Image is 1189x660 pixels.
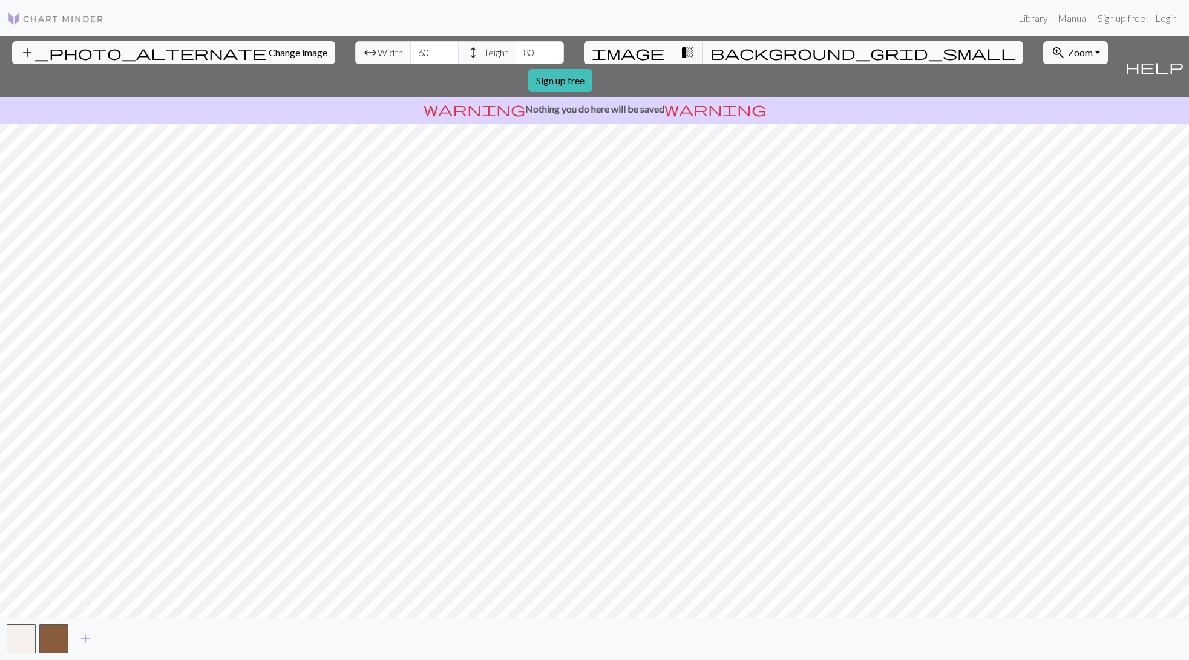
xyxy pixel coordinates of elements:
[1093,6,1150,30] a: Sign up free
[12,41,335,64] button: Change image
[363,44,378,61] span: arrow_range
[1150,6,1182,30] a: Login
[269,47,327,58] span: Change image
[20,44,267,61] span: add_photo_alternate
[1043,41,1108,64] button: Zoom
[1053,6,1093,30] a: Manual
[710,44,1015,61] span: background_grid_small
[1014,6,1053,30] a: Library
[664,101,766,117] span: warning
[1051,44,1066,61] span: zoom_in
[7,12,104,26] img: Logo
[1125,58,1184,75] span: help
[378,45,403,60] span: Width
[592,44,664,61] span: image
[424,101,525,117] span: warning
[1068,47,1093,58] span: Zoom
[466,44,480,61] span: height
[1120,36,1189,97] button: Help
[528,69,592,92] a: Sign up free
[680,44,695,61] span: transition_fade
[480,45,508,60] span: Height
[78,630,93,647] span: add
[5,102,1184,116] p: Nothing you do here will be saved
[70,627,100,650] button: Add color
